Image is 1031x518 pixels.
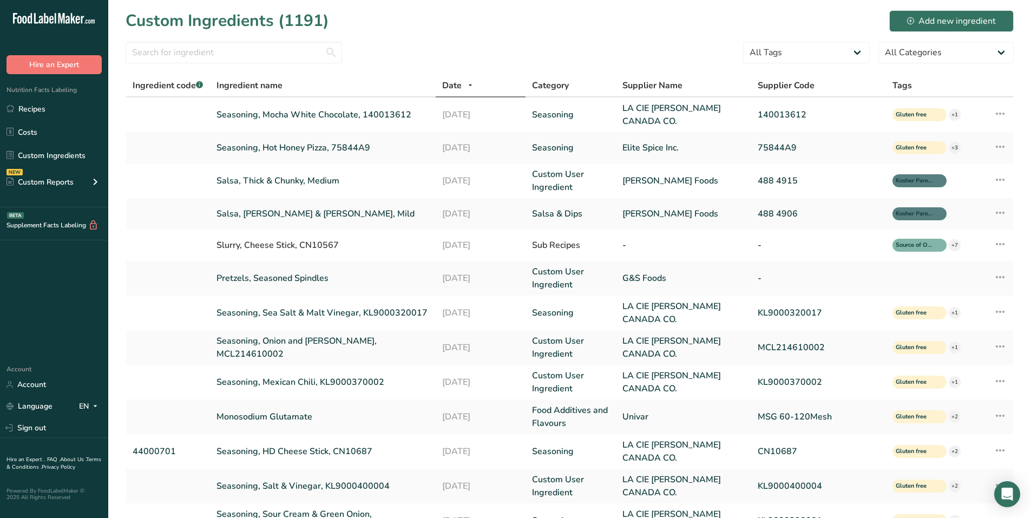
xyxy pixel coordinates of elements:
div: - [622,239,745,252]
a: Seasoning, Onion and [PERSON_NAME], MCL214610002 [216,335,429,360]
div: +1 [949,376,961,388]
a: Seasoning, Salt & Vinegar, KL9000400004 [216,480,429,493]
div: +2 [949,480,961,492]
a: Seasoning, Mexican Chili, KL9000370002 [216,376,429,389]
a: LA CIE [PERSON_NAME] CANADA CO. [622,300,745,326]
a: [DATE] [442,376,520,389]
a: KL9000400004 [758,480,880,493]
a: Hire an Expert . [6,456,45,463]
a: Seasoning, Sea Salt & Malt Vinegar, KL9000320017 [216,306,429,319]
div: Add new ingredient [907,15,996,28]
span: Date [442,79,462,92]
span: Ingredient code [133,80,203,91]
a: Language [6,397,52,416]
button: Add new ingredient [889,10,1014,32]
a: Univar [622,410,745,423]
div: Open Intercom Messenger [994,481,1020,507]
div: +1 [949,342,961,353]
a: Seasoning, HD Cheese Stick, CN10687 [216,445,429,458]
a: Custom User Ingredient [532,335,609,360]
span: Gluten free [896,143,934,153]
a: Privacy Policy [42,463,75,471]
span: Source of Omega 3 [896,241,934,250]
div: Powered By FoodLabelMaker © 2025 All Rights Reserved [6,488,102,501]
a: [DATE] [442,108,520,121]
div: Slurry, Cheese Stick, CN10567 [216,239,429,252]
a: KL9000370002 [758,376,880,389]
a: Monosodium Glutamate [216,410,429,423]
span: Supplier Code [758,79,815,92]
a: Pretzels, Seasoned Spindles [216,272,429,285]
a: 488 4906 [758,207,880,220]
a: 488 4915 [758,174,880,187]
a: [DATE] [442,410,520,423]
a: LA CIE [PERSON_NAME] CANADA CO. [622,473,745,499]
span: Kosher Pareve [896,209,934,219]
a: Elite Spice Inc. [622,141,745,154]
a: About Us . [60,456,86,463]
span: Tags [892,79,912,92]
a: Custom User Ingredient [532,369,609,395]
a: [DATE] [442,480,520,493]
span: Gluten free [896,309,934,318]
div: +2 [949,445,961,457]
a: LA CIE [PERSON_NAME] CANADA CO. [622,335,745,360]
span: Gluten free [896,110,934,120]
a: Seasoning [532,306,609,319]
div: +7 [949,239,961,251]
a: [DATE] [442,141,520,154]
a: KL9000320017 [758,306,880,319]
a: Salsa, [PERSON_NAME] & [PERSON_NAME], Mild [216,207,429,220]
a: 44000701 [133,445,203,458]
span: Category [532,79,569,92]
a: 75844A9 [758,141,880,154]
a: MSG 60-120Mesh [758,410,880,423]
div: +1 [949,109,961,121]
div: [DATE] [442,239,520,252]
span: Gluten free [896,447,934,456]
span: Gluten free [896,412,934,422]
a: Salsa, Thick & Chunky, Medium [216,174,429,187]
a: Seasoning [532,141,609,154]
a: [DATE] [442,341,520,354]
a: - [758,272,880,285]
a: Seasoning [532,445,609,458]
a: Custom User Ingredient [532,473,609,499]
span: Ingredient name [216,79,283,92]
a: [PERSON_NAME] Foods [622,207,745,220]
div: +1 [949,307,961,319]
a: 140013612 [758,108,880,121]
a: Seasoning, Mocha White Chocolate, 140013612 [216,108,429,121]
div: +2 [949,411,961,423]
a: Seasoning [532,108,609,121]
div: EN [79,400,102,413]
button: Hire an Expert [6,55,102,74]
a: CN10687 [758,445,880,458]
a: [DATE] [442,207,520,220]
a: [DATE] [442,174,520,187]
a: G&S Foods [622,272,745,285]
a: FAQ . [47,456,60,463]
a: Terms & Conditions . [6,456,101,471]
a: [DATE] [442,445,520,458]
h1: Custom Ingredients (1191) [126,9,329,33]
a: Custom User Ingredient [532,265,609,291]
span: Supplier Name [622,79,682,92]
div: +3 [949,142,961,154]
a: [PERSON_NAME] Foods [622,174,745,187]
span: Gluten free [896,482,934,491]
a: Food Additives and Flavours [532,404,609,430]
div: Sub Recipes [532,239,609,252]
div: BETA [7,212,24,219]
span: Gluten free [896,343,934,352]
input: Search for ingredient [126,42,342,63]
div: Custom Reports [6,176,74,188]
a: Salsa & Dips [532,207,609,220]
a: Custom User Ingredient [532,168,609,194]
span: Kosher Pareve [896,176,934,186]
div: - [758,239,880,252]
div: NEW [6,169,23,175]
a: Seasoning, Hot Honey Pizza, 75844A9 [216,141,429,154]
span: Gluten free [896,378,934,387]
a: LA CIE [PERSON_NAME] CANADA CO. [622,438,745,464]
